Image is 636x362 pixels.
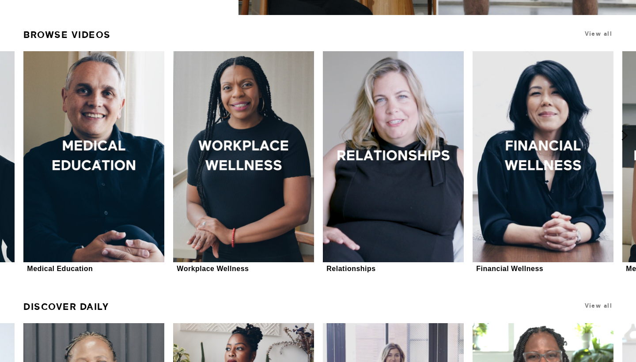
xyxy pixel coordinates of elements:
[177,264,249,273] div: Workplace Wellness
[23,51,164,274] a: Medical EducationMedical Education
[23,298,109,316] a: Discover Daily
[473,51,613,274] a: Financial WellnessFinancial Wellness
[326,264,375,273] div: Relationships
[27,264,93,273] div: Medical Education
[476,264,543,273] div: Financial Wellness
[23,26,111,44] a: Browse Videos
[585,30,612,37] a: View all
[323,51,464,274] a: RelationshipsRelationships
[173,51,314,274] a: Workplace WellnessWorkplace Wellness
[585,302,612,309] a: View all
